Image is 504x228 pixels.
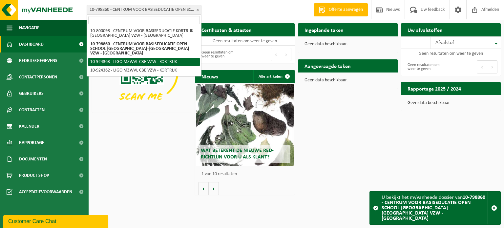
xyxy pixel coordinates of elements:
[271,48,281,61] button: Previous
[408,101,494,105] p: Geen data beschikbaar
[201,172,291,176] p: 1 van 10 resultaten
[477,60,487,73] button: Previous
[87,5,201,15] span: 10-798860 - CENTRUM VOOR BASISEDUCATIE OPEN SCHOOL KORTRIJK-ROESELARE VZW - KORTRIJK
[209,182,219,195] button: Volgende
[298,59,357,72] h2: Aangevraagde taken
[195,36,295,46] td: Geen resultaten om weer te geven
[19,36,44,52] span: Dashboard
[281,48,291,61] button: Next
[19,102,45,118] span: Contracten
[195,70,224,83] h2: Nieuws
[87,5,201,14] span: 10-798860 - CENTRUM VOOR BASISEDUCATIE OPEN SCHOOL KORTRIJK-ROESELARE VZW - KORTRIJK
[304,78,391,83] p: Geen data beschikbaar.
[19,69,57,85] span: Contactpersonen
[382,192,488,224] div: U bekijkt het myVanheede dossier van
[19,151,47,167] span: Documenten
[88,40,200,58] li: 10-798860 - CENTRUM VOOR BASISEDUCATIE OPEN SCHOOL [GEOGRAPHIC_DATA]-[GEOGRAPHIC_DATA] VZW - [GEO...
[19,184,72,200] span: Acceptatievoorwaarden
[253,70,294,83] a: Alle artikelen
[327,7,365,13] span: Offerte aanvragen
[298,23,350,36] h2: Ingeplande taken
[401,23,449,36] h2: Uw afvalstoffen
[201,148,274,159] span: Wat betekent de nieuwe RED-richtlijn voor u als klant?
[382,195,485,221] strong: 10-798860 - CENTRUM VOOR BASISEDUCATIE OPEN SCHOOL [GEOGRAPHIC_DATA]-[GEOGRAPHIC_DATA] VZW - [GEO...
[19,135,44,151] span: Rapportage
[452,95,500,108] a: Bekijk rapportage
[401,82,468,95] h2: Rapportage 2025 / 2024
[19,20,39,36] span: Navigatie
[304,42,391,47] p: Geen data beschikbaar.
[404,60,448,74] div: Geen resultaten om weer te geven
[19,85,44,102] span: Gebruikers
[487,60,497,73] button: Next
[196,84,294,166] a: Wat betekent de nieuwe RED-richtlijn voor u als klant?
[19,167,49,184] span: Product Shop
[435,40,454,45] span: Afvalstof
[88,58,200,66] li: 10-924363 - LIGO MZWVL CBE VZW - KORTRIJK
[19,118,39,135] span: Kalender
[198,47,241,62] div: Geen resultaten om weer te geven
[314,3,368,16] a: Offerte aanvragen
[19,52,57,69] span: Bedrijfsgegevens
[198,182,209,195] button: Vorige
[88,66,200,75] li: 10-924362 - LIGO MZWVL CBE VZW - KORTRIJK
[401,49,501,58] td: Geen resultaten om weer te geven
[88,27,200,40] li: 10-800098 - CENTRUM VOOR BASISEDUCATIE KORTRIJK-[GEOGRAPHIC_DATA] VZW - [GEOGRAPHIC_DATA]
[195,23,258,36] h2: Certificaten & attesten
[3,214,110,228] iframe: chat widget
